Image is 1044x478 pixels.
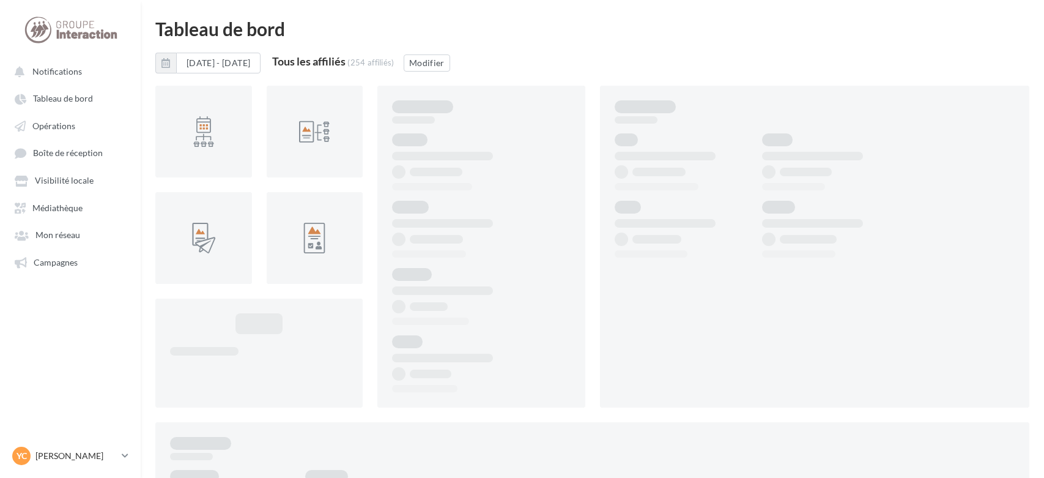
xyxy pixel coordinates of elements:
div: Tous les affiliés [272,56,346,67]
button: [DATE] - [DATE] [155,53,261,73]
span: Notifications [32,66,82,77]
span: Boîte de réception [33,148,103,159]
div: Tableau de bord [155,20,1029,38]
span: Opérations [32,121,75,131]
button: Modifier [404,54,450,72]
a: Mon réseau [7,223,133,245]
p: [PERSON_NAME] [35,450,117,462]
span: Tableau de bord [33,94,93,104]
a: Tableau de bord [7,87,133,109]
span: YC [17,450,27,462]
span: Campagnes [34,257,78,267]
a: Opérations [7,114,133,136]
a: Boîte de réception [7,141,133,164]
button: Notifications [7,60,128,82]
span: Mon réseau [35,230,80,241]
button: [DATE] - [DATE] [176,53,261,73]
div: (254 affiliés) [347,58,394,67]
a: Campagnes [7,251,133,273]
a: YC [PERSON_NAME] [10,444,131,468]
a: Visibilité locale [7,169,133,191]
a: Médiathèque [7,196,133,218]
span: Visibilité locale [35,176,94,186]
span: Médiathèque [32,203,83,213]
